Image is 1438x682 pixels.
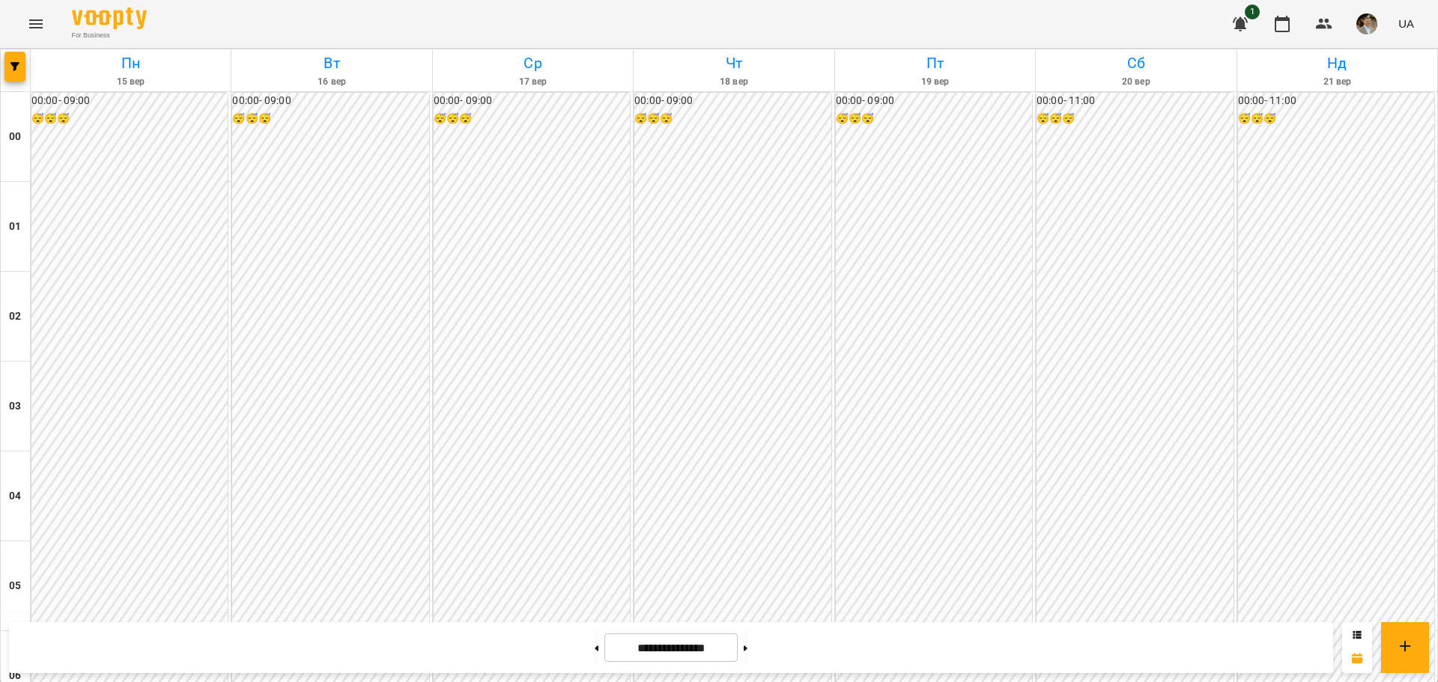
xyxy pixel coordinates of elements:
h6: Пн [33,52,228,75]
span: UA [1398,16,1414,31]
h6: 😴😴😴 [434,111,630,127]
h6: 05 [9,578,21,594]
h6: 15 вер [33,75,228,89]
button: UA [1392,10,1420,37]
h6: 00:00 - 09:00 [434,93,630,109]
h6: 😴😴😴 [232,111,428,127]
h6: 00:00 - 09:00 [836,93,1032,109]
span: For Business [72,31,147,40]
h6: 20 вер [1038,75,1234,89]
h6: 00:00 - 11:00 [1037,93,1233,109]
h6: 16 вер [234,75,429,89]
h6: 😴😴😴 [1238,111,1434,127]
h6: 21 вер [1240,75,1435,89]
h6: 19 вер [837,75,1033,89]
button: Menu [18,6,54,42]
img: Voopty Logo [72,7,147,29]
img: 7c88ea500635afcc637caa65feac9b0a.jpg [1356,13,1377,34]
h6: 😴😴😴 [836,111,1032,127]
h6: 02 [9,308,21,325]
h6: 18 вер [636,75,831,89]
h6: 01 [9,219,21,235]
h6: 03 [9,398,21,415]
h6: Пт [837,52,1033,75]
h6: Ср [435,52,631,75]
h6: 00:00 - 09:00 [31,93,228,109]
h6: 00 [9,129,21,145]
h6: 😴😴😴 [1037,111,1233,127]
h6: 😴😴😴 [634,111,831,127]
h6: Чт [636,52,831,75]
h6: Вт [234,52,429,75]
h6: 00:00 - 09:00 [232,93,428,109]
h6: 17 вер [435,75,631,89]
h6: 😴😴😴 [31,111,228,127]
h6: Сб [1038,52,1234,75]
span: 1 [1245,4,1260,19]
h6: 04 [9,488,21,505]
h6: 00:00 - 11:00 [1238,93,1434,109]
h6: 00:00 - 09:00 [634,93,831,109]
h6: Нд [1240,52,1435,75]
